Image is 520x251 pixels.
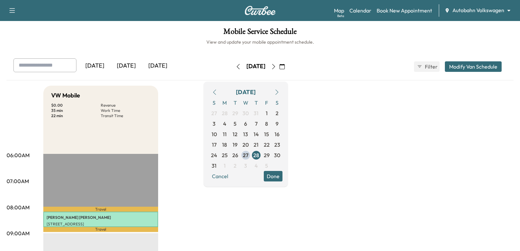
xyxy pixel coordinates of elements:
span: 11 [223,130,227,138]
span: M [219,97,230,108]
button: Cancel [209,171,231,181]
span: F [261,97,272,108]
span: 19 [233,141,238,149]
a: MapBeta [334,7,344,14]
span: 9 [276,120,279,128]
span: 5 [234,120,237,128]
span: 5 [265,162,268,170]
span: 12 [233,130,238,138]
p: $ 0.00 [51,103,101,108]
img: Curbee Logo [244,6,276,15]
span: 24 [211,151,217,159]
span: 3 [213,120,216,128]
span: 25 [222,151,228,159]
span: 21 [254,141,259,149]
span: W [240,97,251,108]
p: Travel [43,227,158,232]
span: S [209,97,219,108]
button: Modify Van Schedule [445,61,502,72]
button: Done [264,171,282,181]
p: 08:00AM [7,203,30,211]
span: 27 [243,151,248,159]
span: 30 [242,109,249,117]
span: 1 [266,109,268,117]
div: Beta [337,13,344,18]
span: 28 [222,109,228,117]
div: [DATE] [111,58,142,73]
span: 23 [274,141,280,149]
h6: View and update your mobile appointment schedule. [7,39,513,45]
span: Filter [425,63,437,71]
span: Autobahn Volkswagen [452,7,504,14]
div: [DATE] [79,58,111,73]
p: Transit Time [101,113,150,118]
span: 10 [212,130,217,138]
span: 6 [244,120,247,128]
div: [DATE] [236,88,256,97]
p: [PERSON_NAME] [PERSON_NAME] [47,215,155,220]
p: 09:00AM [7,229,30,237]
span: 15 [264,130,269,138]
span: 20 [242,141,249,149]
a: Calendar [349,7,371,14]
div: [DATE] [142,58,174,73]
span: 18 [222,141,227,149]
span: T [251,97,261,108]
span: 13 [243,130,248,138]
button: Filter [414,61,440,72]
span: 16 [275,130,280,138]
p: Work Time [101,108,150,113]
span: 7 [255,120,258,128]
h1: Mobile Service Schedule [7,28,513,39]
span: 1 [224,162,226,170]
p: [STREET_ADDRESS] [47,221,155,227]
span: T [230,97,240,108]
span: 4 [255,162,258,170]
span: 17 [212,141,217,149]
span: 29 [264,151,270,159]
span: 31 [212,162,217,170]
div: [DATE] [246,62,265,71]
span: 4 [223,120,226,128]
span: 27 [211,109,217,117]
span: 31 [254,109,259,117]
span: 3 [244,162,247,170]
span: 22 [264,141,270,149]
p: 35 min [51,108,101,113]
span: 29 [232,109,238,117]
p: Revenue [101,103,150,108]
span: S [272,97,282,108]
h5: VW Mobile [51,91,80,100]
span: 14 [254,130,259,138]
p: Travel [43,207,158,212]
p: 07:00AM [7,177,29,185]
span: 2 [276,109,279,117]
span: 26 [232,151,238,159]
span: 8 [265,120,268,128]
p: 06:00AM [7,151,30,159]
span: 2 [234,162,237,170]
p: 22 min [51,113,101,118]
span: 30 [274,151,280,159]
span: 28 [253,151,259,159]
a: Book New Appointment [377,7,432,14]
